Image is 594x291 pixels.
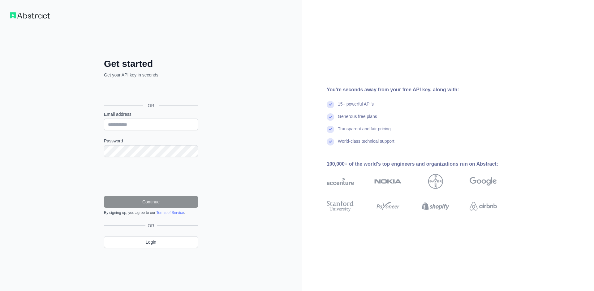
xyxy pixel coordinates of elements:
a: Login [104,236,198,248]
h2: Get started [104,58,198,69]
img: payoneer [374,199,402,213]
img: accenture [327,174,354,189]
div: Generous free plans [338,113,377,126]
img: stanford university [327,199,354,213]
img: check mark [327,101,334,108]
img: Workflow [10,12,50,19]
div: World-class technical support [338,138,394,150]
img: nokia [374,174,402,189]
div: Transparent and fair pricing [338,126,391,138]
div: 15+ powerful API's [338,101,374,113]
iframe: reCAPTCHA [104,164,198,189]
img: bayer [428,174,443,189]
label: Password [104,138,198,144]
img: check mark [327,138,334,145]
img: check mark [327,126,334,133]
iframe: Кнопка "Войти с аккаунтом Google" [101,85,200,98]
img: check mark [327,113,334,121]
div: 100,000+ of the world's top engineers and organizations run on Abstract: [327,160,517,168]
label: Email address [104,111,198,117]
a: Terms of Service [156,211,184,215]
img: airbnb [470,199,497,213]
div: You're seconds away from your free API key, along with: [327,86,517,93]
img: shopify [422,199,449,213]
div: By signing up, you agree to our . [104,210,198,215]
span: OR [143,102,159,109]
p: Get your API key in seconds [104,72,198,78]
button: Continue [104,196,198,208]
span: OR [145,223,157,229]
img: google [470,174,497,189]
